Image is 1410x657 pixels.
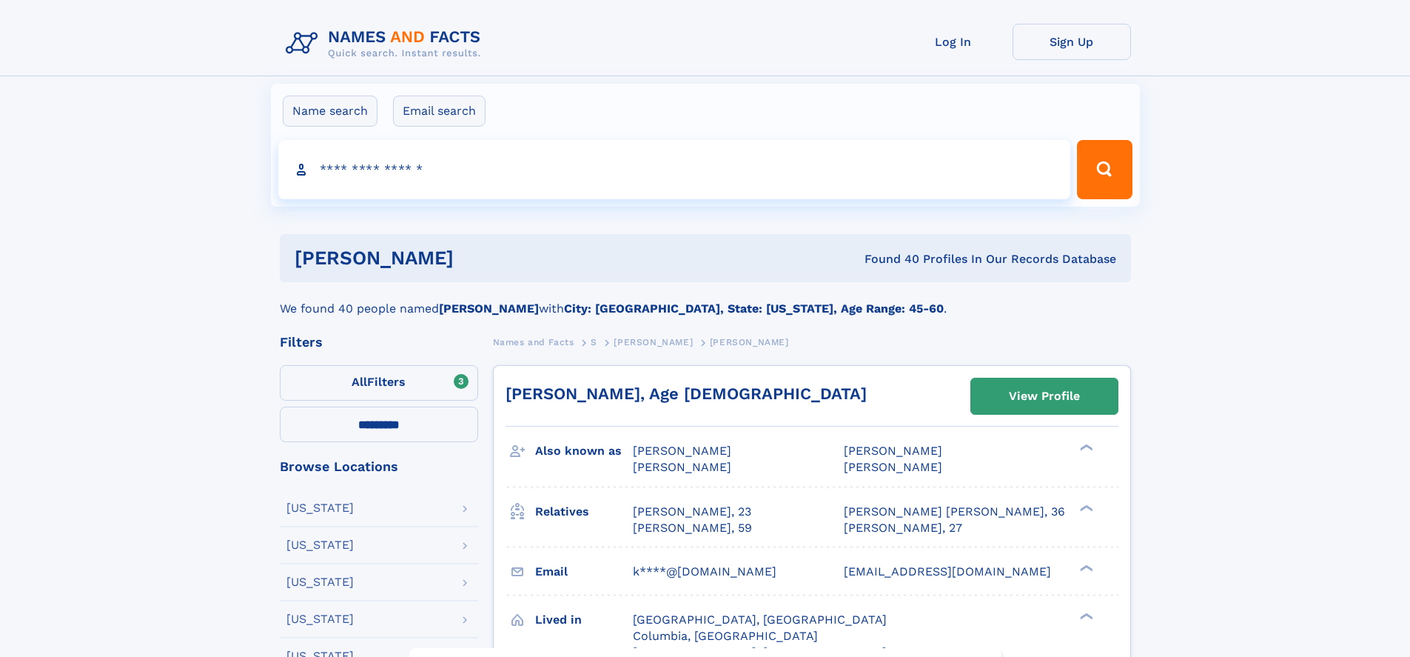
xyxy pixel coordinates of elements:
[844,460,942,474] span: [PERSON_NAME]
[710,337,789,347] span: [PERSON_NAME]
[286,539,354,551] div: [US_STATE]
[633,629,818,643] span: Columbia, [GEOGRAPHIC_DATA]
[352,375,367,389] span: All
[535,438,633,464] h3: Also known as
[535,559,633,584] h3: Email
[1009,379,1080,413] div: View Profile
[844,444,942,458] span: [PERSON_NAME]
[506,384,867,403] a: [PERSON_NAME], Age [DEMOGRAPHIC_DATA]
[844,520,962,536] a: [PERSON_NAME], 27
[633,520,752,536] a: [PERSON_NAME], 59
[614,333,693,351] a: [PERSON_NAME]
[591,337,597,347] span: S
[280,460,478,473] div: Browse Locations
[591,333,597,351] a: S
[1076,563,1094,573] div: ❯
[535,607,633,633] h3: Lived in
[1076,611,1094,621] div: ❯
[286,576,354,588] div: [US_STATE]
[633,504,751,520] a: [PERSON_NAME], 23
[280,365,478,401] label: Filters
[633,444,731,458] span: [PERSON_NAME]
[659,251,1116,267] div: Found 40 Profiles In Our Records Database
[439,301,539,316] b: [PERSON_NAME]
[278,140,1071,199] input: search input
[633,613,887,627] span: [GEOGRAPHIC_DATA], [GEOGRAPHIC_DATA]
[493,333,574,351] a: Names and Facts
[844,504,1065,520] a: [PERSON_NAME] [PERSON_NAME], 36
[971,378,1118,414] a: View Profile
[1077,140,1132,199] button: Search Button
[280,336,478,349] div: Filters
[844,564,1051,578] span: [EMAIL_ADDRESS][DOMAIN_NAME]
[283,96,377,127] label: Name search
[393,96,486,127] label: Email search
[1076,443,1094,453] div: ❯
[894,24,1013,60] a: Log In
[633,460,731,474] span: [PERSON_NAME]
[280,282,1131,318] div: We found 40 people named with .
[1076,503,1094,513] div: ❯
[286,502,354,514] div: [US_STATE]
[535,499,633,524] h3: Relatives
[295,249,659,267] h1: [PERSON_NAME]
[280,24,493,64] img: Logo Names and Facts
[1013,24,1131,60] a: Sign Up
[614,337,693,347] span: [PERSON_NAME]
[286,613,354,625] div: [US_STATE]
[564,301,944,316] b: City: [GEOGRAPHIC_DATA], State: [US_STATE], Age Range: 45-60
